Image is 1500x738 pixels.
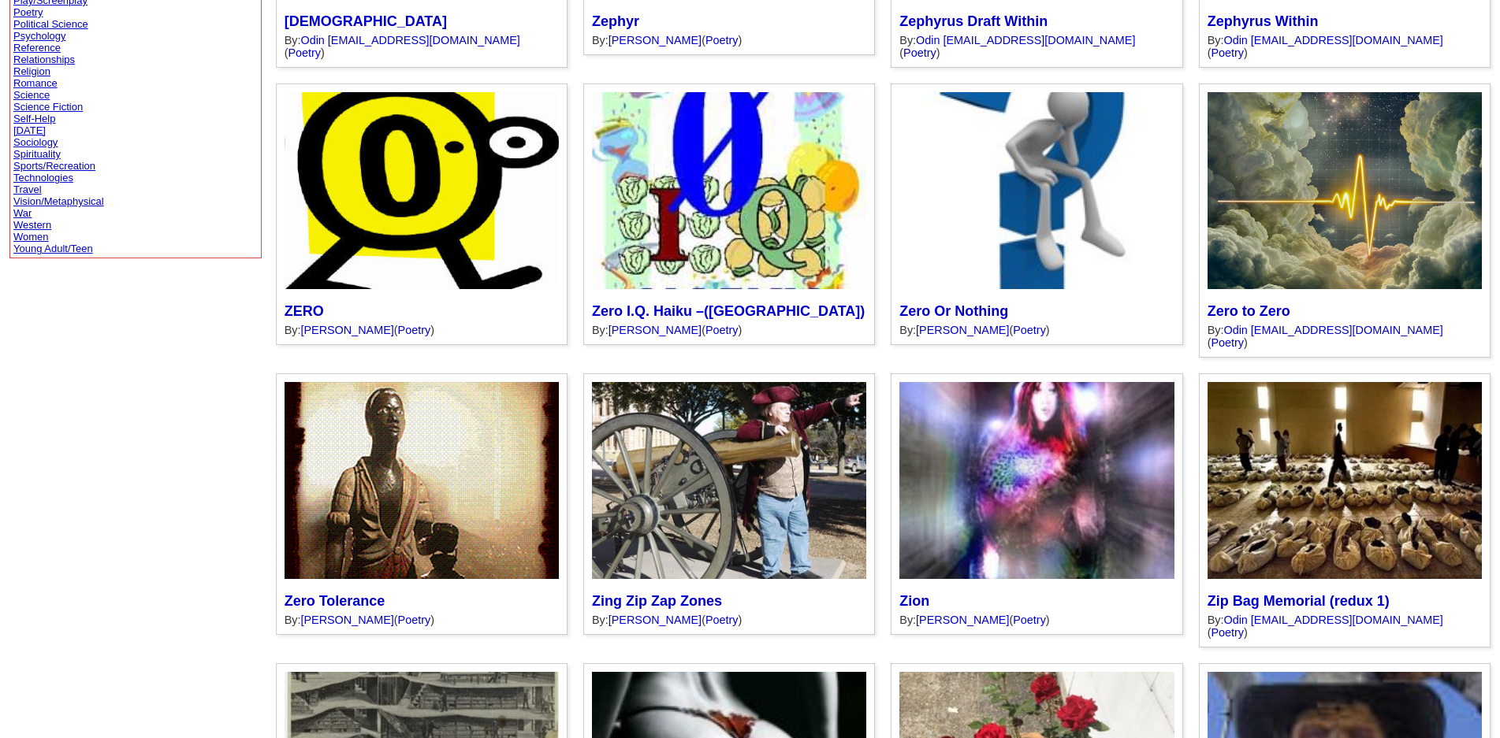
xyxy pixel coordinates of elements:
[903,46,936,59] a: Poetry
[592,13,639,29] a: Zephyr
[592,324,866,336] div: By: ( )
[899,614,1174,626] div: By: ( )
[1223,614,1442,626] a: Odin [EMAIL_ADDRESS][DOMAIN_NAME]
[705,614,739,626] a: Poetry
[916,614,1009,626] a: [PERSON_NAME]
[13,89,50,101] a: Science
[13,101,83,113] a: Science Fiction
[592,34,866,46] div: By: ( )
[285,303,324,319] a: ZERO
[13,124,46,136] a: [DATE]
[300,34,519,46] a: Odin [EMAIL_ADDRESS][DOMAIN_NAME]
[609,614,702,626] a: [PERSON_NAME]
[300,324,393,336] a: [PERSON_NAME]
[13,136,58,148] a: Sociology
[285,13,447,29] a: [DEMOGRAPHIC_DATA]
[899,34,1174,59] div: By: ( )
[13,184,42,195] a: Travel
[899,303,1008,319] a: Zero Or Nothing
[13,18,88,30] a: Political Science
[1208,34,1482,59] div: By: ( )
[899,13,1048,29] a: Zephyrus Draft Within
[13,195,104,207] a: Vision/Metaphysical
[13,77,58,89] a: Romance
[609,34,702,46] a: [PERSON_NAME]
[1013,614,1046,626] a: Poetry
[916,324,1009,336] a: [PERSON_NAME]
[13,30,65,42] a: Psychology
[1013,324,1046,336] a: Poetry
[13,54,75,65] a: Relationships
[13,148,61,160] a: Spirituality
[592,303,865,319] a: Zero I.Q. Haiku –([GEOGRAPHIC_DATA])
[1211,336,1244,349] a: Poetry
[899,324,1174,336] div: By: ( )
[13,42,61,54] a: Reference
[1208,614,1482,639] div: By: ( )
[1223,324,1442,336] a: Odin [EMAIL_ADDRESS][DOMAIN_NAME]
[300,614,393,626] a: [PERSON_NAME]
[13,113,55,124] a: Self-Help
[13,219,51,231] a: Western
[13,65,50,77] a: Religion
[285,324,559,336] div: By: ( )
[398,614,431,626] a: Poetry
[1211,46,1244,59] a: Poetry
[13,160,95,172] a: Sports/Recreation
[285,614,559,626] div: By: ( )
[592,614,866,626] div: By: ( )
[13,6,43,18] a: Poetry
[1208,303,1290,319] a: Zero to Zero
[916,34,1135,46] a: Odin [EMAIL_ADDRESS][DOMAIN_NAME]
[1223,34,1442,46] a: Odin [EMAIL_ADDRESS][DOMAIN_NAME]
[705,34,739,46] a: Poetry
[1208,593,1390,609] a: Zip Bag Memorial (redux 1)
[1208,13,1319,29] a: Zephyrus Within
[609,324,702,336] a: [PERSON_NAME]
[13,207,32,219] a: War
[398,324,431,336] a: Poetry
[1208,324,1482,349] div: By: ( )
[13,243,93,254] a: Young Adult/Teen
[705,324,739,336] a: Poetry
[288,46,321,59] a: Poetry
[1211,626,1244,639] a: Poetry
[13,231,49,243] a: Women
[899,593,929,609] a: Zion
[285,34,559,59] div: By: ( )
[13,172,73,184] a: Technologies
[592,593,722,609] a: Zing Zip Zap Zones
[285,593,385,609] a: Zero Tolerance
